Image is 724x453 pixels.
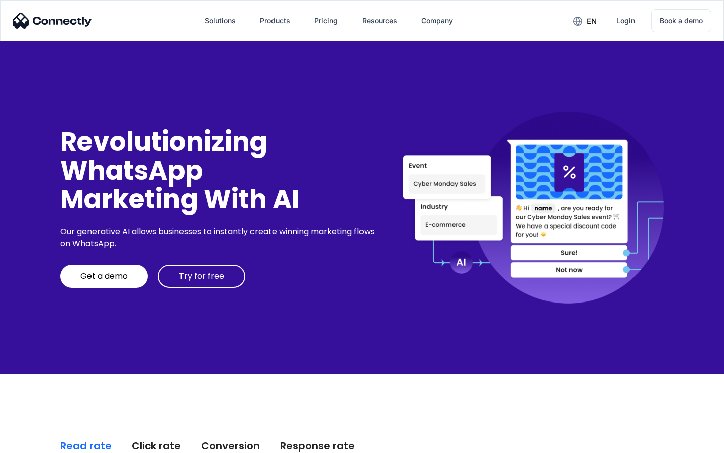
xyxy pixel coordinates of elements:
a: Book a demo [651,9,711,32]
div: Get a demo [80,271,128,281]
a: Login [608,9,643,33]
div: Try for free [179,271,224,281]
div: Revolutionizing WhatsApp Marketing With AI [60,127,378,214]
div: Products [260,14,290,28]
div: Response rate [280,439,355,453]
div: Our generative AI allows businesses to instantly create winning marketing flows on WhatsApp. [60,225,378,250]
img: Connectly Logo [13,13,92,29]
a: Pricing [306,9,346,33]
a: Try for free [158,265,245,288]
div: Company [421,14,453,28]
div: Solutions [205,14,236,28]
div: en [587,14,597,28]
div: Read rate [60,439,112,453]
div: Pricing [314,14,338,28]
div: Click rate [132,439,181,453]
div: Resources [362,14,397,28]
div: Conversion [201,439,260,453]
a: Get a demo [60,265,148,288]
div: Login [616,14,635,28]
